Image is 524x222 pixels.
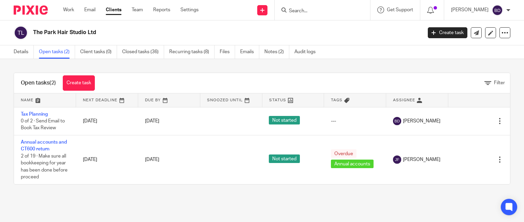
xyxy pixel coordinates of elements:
[403,118,440,124] span: [PERSON_NAME]
[451,6,489,13] p: [PERSON_NAME]
[33,29,341,36] h2: The Park Hair Studio Ltd
[153,6,170,13] a: Reports
[331,98,343,102] span: Tags
[76,107,138,135] td: [DATE]
[84,6,96,13] a: Email
[492,5,503,16] img: svg%3E
[21,119,65,131] span: 0 of 2 · Send Email to Book Tax Review
[21,140,67,151] a: Annual accounts and CT600 return
[122,45,164,59] a: Closed tasks (36)
[494,80,505,85] span: Filter
[207,98,243,102] span: Snoozed Until
[331,149,356,158] span: Overdue
[21,79,56,87] h1: Open tasks
[428,27,467,38] a: Create task
[220,45,235,59] a: Files
[269,116,300,124] span: Not started
[21,112,48,117] a: Tax Planning
[63,6,74,13] a: Work
[63,75,95,91] a: Create task
[14,5,48,15] img: Pixie
[240,45,259,59] a: Emails
[269,154,300,163] span: Not started
[331,160,374,168] span: Annual accounts
[14,45,34,59] a: Details
[145,119,159,123] span: [DATE]
[331,118,379,124] div: ---
[288,8,350,14] input: Search
[49,80,56,86] span: (2)
[294,45,321,59] a: Audit logs
[21,154,68,180] span: 2 of 19 · Make sure all bookkeeping for year has been done before proceed
[14,26,28,40] img: svg%3E
[76,135,138,184] td: [DATE]
[39,45,75,59] a: Open tasks (2)
[106,6,121,13] a: Clients
[80,45,117,59] a: Client tasks (0)
[393,117,401,125] img: svg%3E
[169,45,215,59] a: Recurring tasks (8)
[264,45,289,59] a: Notes (2)
[403,156,440,163] span: [PERSON_NAME]
[269,98,286,102] span: Status
[145,157,159,162] span: [DATE]
[180,6,199,13] a: Settings
[393,156,401,164] img: svg%3E
[387,8,413,12] span: Get Support
[132,6,143,13] a: Team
